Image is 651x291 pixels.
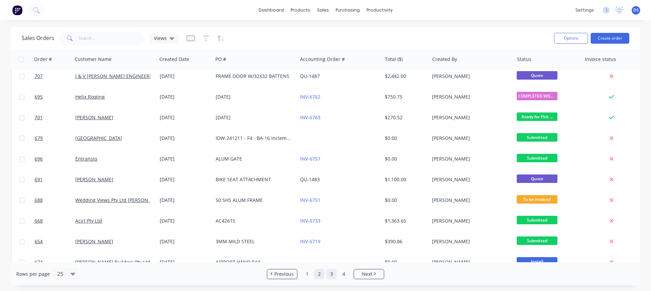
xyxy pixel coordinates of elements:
a: J & V [PERSON_NAME] ENGINEERING [75,73,158,79]
span: Quote [517,174,557,183]
div: [PERSON_NAME] [432,155,507,162]
div: Order # [34,56,52,63]
div: $0.00 [385,135,425,142]
span: Previous [274,271,294,277]
a: 691 [35,169,75,190]
span: Submitted [517,133,557,142]
div: [DATE] [160,176,210,183]
div: [DATE] [160,155,210,162]
div: $750.75 [385,93,425,100]
div: $1,363.65 [385,217,425,224]
div: productivity [363,5,396,15]
span: Ready for Pick ... [517,112,557,121]
div: [DATE] [160,114,210,121]
div: Accounting Order # [300,56,345,63]
div: Created By [432,56,457,63]
div: [PERSON_NAME] [432,217,507,224]
a: 688 [35,190,75,210]
div: $390.86 [385,238,425,245]
ul: Pagination [264,269,387,279]
div: [PERSON_NAME] [432,176,507,183]
span: 701 [35,114,43,121]
div: Invoice status [585,56,616,63]
a: INV-6763 [300,114,320,121]
div: AIRPORT HAND RAIL [216,259,291,266]
div: AC42615 [216,217,291,224]
div: BIKE SEAT ATTACHMENT [216,176,291,183]
span: Quote [517,71,557,80]
a: 654 [35,231,75,252]
a: 668 [35,211,75,231]
div: settings [572,5,597,15]
div: purchasing [332,5,363,15]
div: [DATE] [216,93,291,100]
div: PO # [215,56,226,63]
button: Create order [591,33,629,44]
a: 707 [35,66,75,86]
a: INV-6751 [300,197,320,203]
span: DS [633,7,639,13]
div: $1,100.00 [385,176,425,183]
span: 688 [35,197,43,204]
a: QU-1483 [300,176,320,183]
div: [PERSON_NAME] [432,73,507,80]
img: Factory [12,5,22,15]
div: 50 SHS ALUM FRAME [216,197,291,204]
span: Rows per page [16,271,50,277]
a: Page 1 [302,269,312,279]
div: Created Date [159,56,189,63]
span: Next [362,271,372,277]
a: Previous page [267,271,297,277]
a: QU-1487 [300,73,320,79]
a: Wedding Views Pty Ltd [PERSON_NAME] [75,197,166,203]
a: 701 [35,107,75,128]
div: [DATE] [160,238,210,245]
div: sales [314,5,332,15]
a: [PERSON_NAME] [75,114,113,121]
div: Status [517,56,531,63]
div: [DATE] [160,73,210,80]
a: INV-6719 [300,238,320,245]
div: [PERSON_NAME] [432,259,507,266]
span: Install [517,257,557,266]
div: Customer Name [75,56,112,63]
div: [DATE] [216,114,291,121]
a: Entransiq [75,155,97,162]
div: $270.52 [385,114,425,121]
div: $0.00 [385,155,425,162]
a: INV-6733 [300,217,320,224]
div: [PERSON_NAME] [432,197,507,204]
a: 696 [35,149,75,169]
a: dashboard [255,5,287,15]
div: $0.00 [385,197,425,204]
div: [PERSON_NAME] [432,114,507,121]
a: INV-6757 [300,155,320,162]
div: FRAME DOOR W/32X32 BATTENS [216,73,291,80]
button: Options [554,33,588,44]
a: Next page [354,271,384,277]
span: Submitted [517,154,557,162]
a: 679 [35,128,75,148]
span: 668 [35,217,43,224]
span: Submitted [517,216,557,224]
div: [DATE] [160,93,210,100]
div: [DATE] [160,197,210,204]
a: Page 3 [327,269,337,279]
input: Search... [79,32,145,45]
a: 674 [35,252,75,272]
h1: Sales Orders [22,35,54,41]
span: 674 [35,259,43,266]
div: products [287,5,314,15]
a: 695 [35,87,75,107]
a: Helix Rigging [75,93,105,100]
div: IDW-241211 - F4 - BA-16 Inclement Weather Screen [216,135,291,142]
a: [PERSON_NAME] [75,238,113,245]
a: Page 2 is your current page [314,269,324,279]
a: [PERSON_NAME] [75,176,113,183]
a: Page 4 [339,269,349,279]
span: 695 [35,93,43,100]
a: [PERSON_NAME] Builders Pty Ltd [75,259,150,265]
a: [GEOGRAPHIC_DATA] [75,135,122,141]
div: [DATE] [160,217,210,224]
div: 3MM MILD STEEL [216,238,291,245]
